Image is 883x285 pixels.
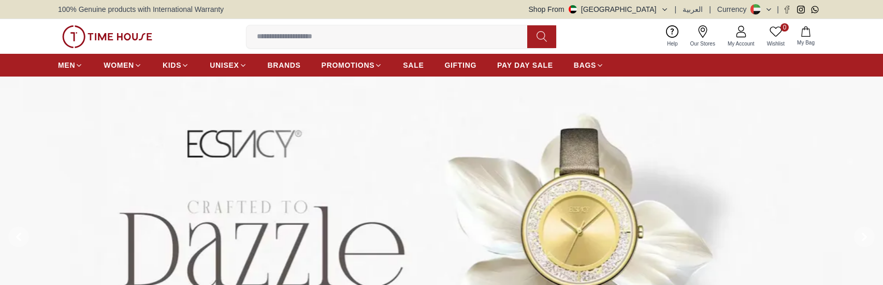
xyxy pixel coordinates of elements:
a: KIDS [163,56,189,74]
span: GIFTING [444,60,476,70]
span: WOMEN [104,60,134,70]
button: العربية [683,4,703,14]
span: KIDS [163,60,181,70]
a: Help [661,23,684,50]
button: My Bag [791,24,821,49]
a: MEN [58,56,83,74]
span: | [675,4,677,14]
span: | [709,4,711,14]
span: 100% Genuine products with International Warranty [58,4,224,14]
a: Instagram [797,6,805,13]
a: WOMEN [104,56,142,74]
a: GIFTING [444,56,476,74]
a: 0Wishlist [761,23,791,50]
a: UNISEX [210,56,247,74]
a: PAY DAY SALE [497,56,553,74]
span: My Bag [793,39,819,47]
span: Our Stores [686,40,719,48]
a: Our Stores [684,23,721,50]
span: PROMOTIONS [322,60,375,70]
span: SALE [403,60,424,70]
a: SALE [403,56,424,74]
a: Whatsapp [811,6,819,13]
img: ... [62,25,152,48]
div: Currency [717,4,751,14]
button: Shop From[GEOGRAPHIC_DATA] [529,4,669,14]
span: MEN [58,60,75,70]
a: BRANDS [268,56,301,74]
span: PAY DAY SALE [497,60,553,70]
a: BAGS [574,56,604,74]
span: 0 [780,23,789,32]
span: Wishlist [763,40,789,48]
span: BRANDS [268,60,301,70]
span: | [777,4,779,14]
a: Facebook [783,6,791,13]
span: UNISEX [210,60,239,70]
img: United Arab Emirates [569,5,577,13]
span: Help [663,40,682,48]
span: My Account [723,40,759,48]
a: PROMOTIONS [322,56,383,74]
span: BAGS [574,60,596,70]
